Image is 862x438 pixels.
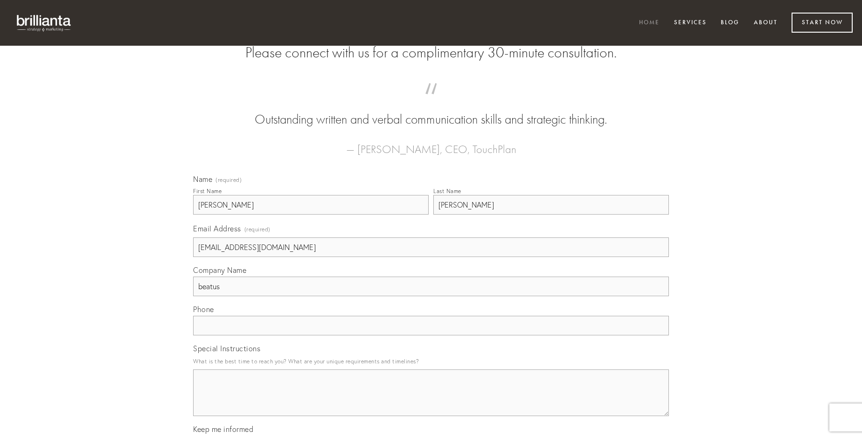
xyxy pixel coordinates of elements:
[208,92,654,111] span: “
[193,424,253,434] span: Keep me informed
[193,305,214,314] span: Phone
[193,344,260,353] span: Special Instructions
[208,129,654,159] figcaption: — [PERSON_NAME], CEO, TouchPlan
[244,223,271,236] span: (required)
[208,92,654,129] blockquote: Outstanding written and verbal communication skills and strategic thinking.
[193,44,669,62] h2: Please connect with us for a complimentary 30-minute consultation.
[668,15,713,31] a: Services
[792,13,853,33] a: Start Now
[193,265,246,275] span: Company Name
[9,9,79,36] img: brillianta - research, strategy, marketing
[193,174,212,184] span: Name
[433,188,461,195] div: Last Name
[193,355,669,368] p: What is the best time to reach you? What are your unique requirements and timelines?
[193,188,222,195] div: First Name
[215,177,242,183] span: (required)
[748,15,784,31] a: About
[193,224,241,233] span: Email Address
[633,15,666,31] a: Home
[715,15,745,31] a: Blog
